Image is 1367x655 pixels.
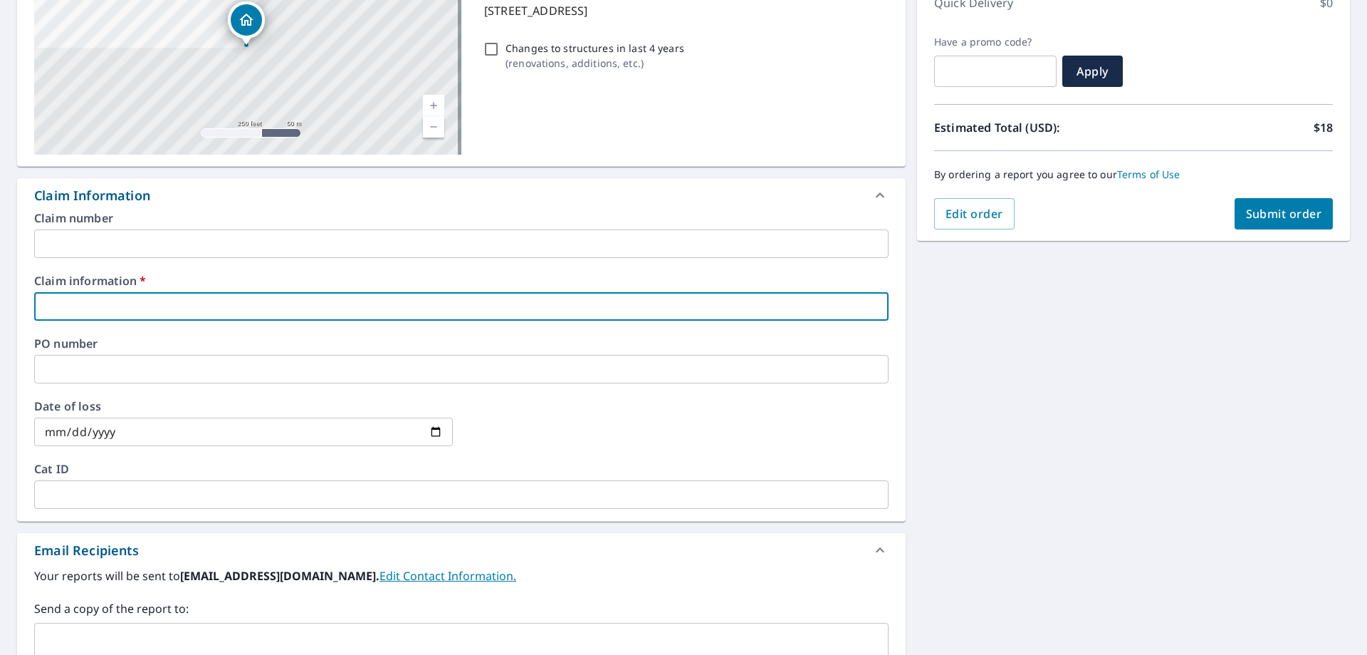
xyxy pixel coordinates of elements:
[1117,167,1180,181] a: Terms of Use
[1074,63,1111,79] span: Apply
[379,568,516,584] a: EditContactInfo
[423,116,444,138] a: Current Level 17, Zoom Out
[1246,206,1322,222] span: Submit order
[1314,119,1333,136] p: $18
[34,463,889,475] label: Cat ID
[34,541,139,560] div: Email Recipients
[934,198,1015,229] button: Edit order
[506,56,684,71] p: ( renovations, additions, etc. )
[34,600,889,617] label: Send a copy of the report to:
[34,567,889,584] label: Your reports will be sent to
[34,275,889,287] label: Claim information
[946,206,1003,222] span: Edit order
[484,2,883,19] p: [STREET_ADDRESS]
[506,41,684,56] p: Changes to structures in last 4 years
[1235,198,1334,229] button: Submit order
[17,533,906,567] div: Email Recipients
[17,178,906,212] div: Claim Information
[934,36,1057,48] label: Have a promo code?
[228,1,265,46] div: Dropped pin, building 1, Residential property, 490 Duquesne Dr Pittsburgh, PA 15243
[1062,56,1123,87] button: Apply
[934,119,1133,136] p: Estimated Total (USD):
[34,212,889,224] label: Claim number
[34,186,150,205] div: Claim Information
[34,338,889,349] label: PO number
[934,168,1333,181] p: By ordering a report you agree to our
[180,568,379,584] b: [EMAIL_ADDRESS][DOMAIN_NAME].
[423,95,444,116] a: Current Level 17, Zoom In
[34,401,453,412] label: Date of loss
